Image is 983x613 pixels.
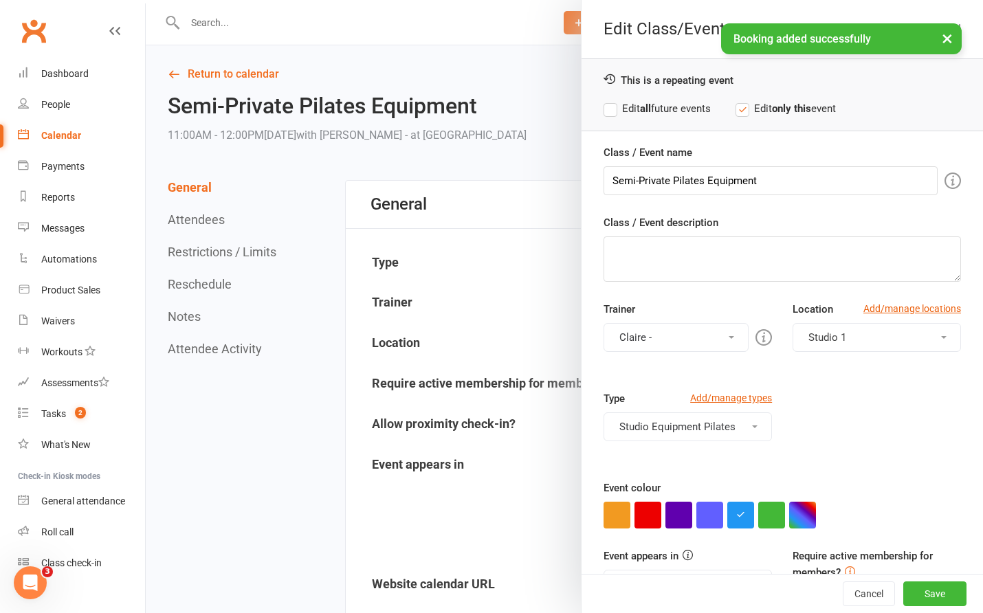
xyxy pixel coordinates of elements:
a: Roll call [18,517,145,548]
a: Assessments [18,368,145,399]
a: Workouts [18,337,145,368]
input: Enter event name [604,166,938,195]
label: Type [604,390,625,407]
a: Add/manage types [690,390,772,405]
a: Reports [18,182,145,213]
button: Cancel [843,581,895,606]
label: Event colour [604,480,661,496]
button: × [935,23,960,53]
div: People [41,99,70,110]
a: Clubworx [16,14,51,48]
div: Roll call [41,526,74,537]
a: What's New [18,430,145,460]
a: Payments [18,151,145,182]
div: Edit Class/Event [582,19,983,38]
div: Reports [41,192,75,203]
label: Class / Event name [604,144,692,161]
button: Studio Equipment Pilates [604,412,772,441]
iframe: Intercom live chat [14,566,47,599]
a: Messages [18,213,145,244]
label: Event appears in [604,548,678,564]
div: Tasks [41,408,66,419]
div: Dashboard [41,68,89,79]
strong: all [640,102,651,115]
label: Require active membership for members? [793,550,933,579]
div: Workouts [41,346,82,357]
button: Studio 1 [793,323,961,352]
div: This is a repeating event [604,73,961,87]
div: General attendance [41,495,125,506]
button: Class kiosk mode, Book & Pay, Roll call, Clubworx website calendar and Mobile app [604,570,772,599]
div: Payments [41,161,85,172]
div: Assessments [41,377,109,388]
div: Automations [41,254,97,265]
button: Save [903,581,967,606]
a: Add/manage locations [863,301,961,316]
div: What's New [41,439,91,450]
span: Studio 1 [808,331,846,344]
a: Automations [18,244,145,275]
a: Tasks 2 [18,399,145,430]
div: Product Sales [41,285,100,296]
a: People [18,89,145,120]
span: 3 [42,566,53,577]
div: Class check-in [41,557,102,568]
span: 2 [75,407,86,419]
a: Calendar [18,120,145,151]
label: Trainer [604,301,635,317]
a: Product Sales [18,275,145,306]
div: Booking added successfully [721,23,962,54]
label: Edit event [736,100,836,117]
div: Calendar [41,130,81,141]
a: Class kiosk mode [18,548,145,579]
a: General attendance kiosk mode [18,486,145,517]
div: Waivers [41,315,75,326]
div: Messages [41,223,85,234]
label: Class / Event description [604,214,718,231]
label: Location [793,301,833,317]
a: Waivers [18,306,145,337]
button: Claire - [604,323,749,352]
label: Edit future events [604,100,711,117]
strong: only this [772,102,811,115]
a: Dashboard [18,58,145,89]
